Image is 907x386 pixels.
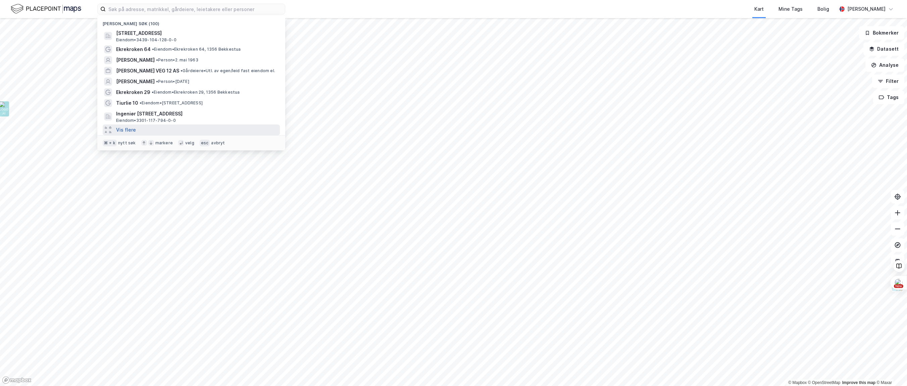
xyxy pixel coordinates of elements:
[116,78,155,86] span: [PERSON_NAME]
[156,57,198,63] span: Person • 2. mai 1963
[97,16,285,28] div: [PERSON_NAME] søk (100)
[778,5,803,13] div: Mine Tags
[116,56,155,64] span: [PERSON_NAME]
[116,45,151,53] span: Ekrekroken 64
[156,57,158,62] span: •
[808,380,841,385] a: OpenStreetMap
[788,380,807,385] a: Mapbox
[847,5,886,13] div: [PERSON_NAME]
[116,37,177,43] span: Eiendom • 3439-104-128-0-0
[140,100,142,105] span: •
[863,42,904,56] button: Datasett
[200,140,210,146] div: esc
[817,5,829,13] div: Bolig
[11,3,81,15] img: logo.f888ab2527a4732fd821a326f86c7f29.svg
[859,26,904,40] button: Bokmerker
[116,67,179,75] span: [PERSON_NAME] VEG 12 AS
[873,91,904,104] button: Tags
[181,68,183,73] span: •
[865,58,904,72] button: Analyse
[754,5,764,13] div: Kart
[152,90,240,95] span: Eiendom • Ekrekroken 29, 1356 Bekkestua
[873,354,907,386] iframe: Chat Widget
[152,90,154,95] span: •
[211,140,225,146] div: avbryt
[116,88,150,96] span: Ekrekroken 29
[873,354,907,386] div: Kontrollprogram for chat
[118,140,136,146] div: nytt søk
[116,110,277,118] span: Ingeniør [STREET_ADDRESS]
[140,100,203,106] span: Eiendom • [STREET_ADDRESS]
[185,140,194,146] div: velg
[2,376,32,384] a: Mapbox homepage
[103,140,117,146] div: ⌘ + k
[116,29,277,37] span: [STREET_ADDRESS]
[152,47,154,52] span: •
[181,68,275,74] span: Gårdeiere • Utl. av egen/leid fast eiendom el.
[152,47,241,52] span: Eiendom • Ekrekroken 64, 1356 Bekkestua
[116,126,136,134] button: Vis flere
[872,75,904,88] button: Filter
[106,4,285,14] input: Søk på adresse, matrikkel, gårdeiere, leietakere eller personer
[116,118,176,123] span: Eiendom • 3301-117-794-0-0
[156,79,189,84] span: Person • [DATE]
[155,140,173,146] div: markere
[156,79,158,84] span: •
[842,380,875,385] a: Improve this map
[116,99,138,107] span: Tiurlie 10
